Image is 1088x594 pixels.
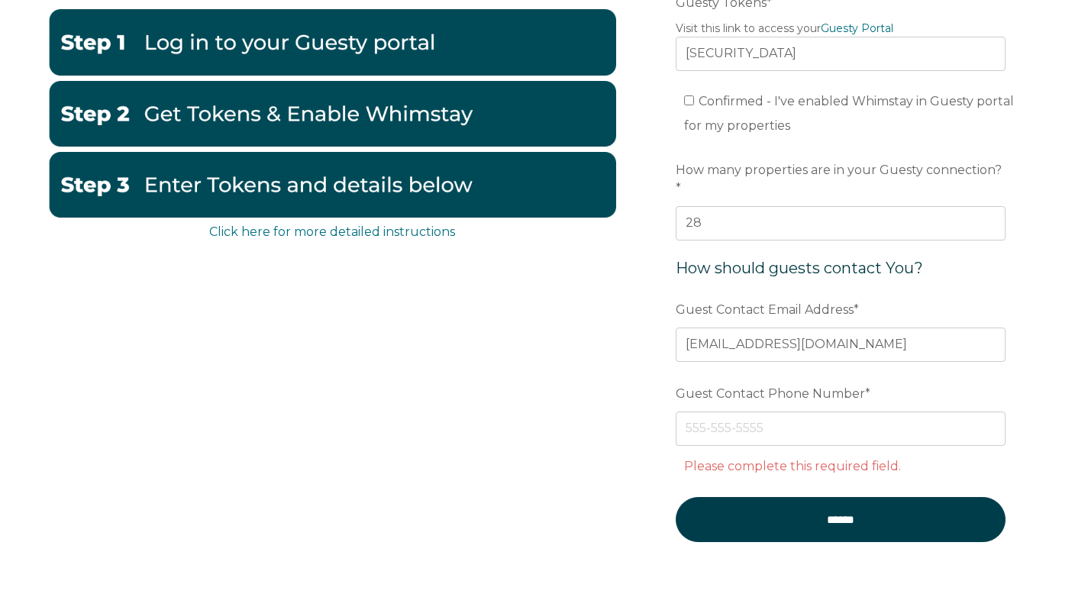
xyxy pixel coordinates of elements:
[676,412,1006,445] input: 555-555-5555
[48,81,616,147] img: GuestyTokensandenable
[676,259,923,277] span: How should guests contact You?
[48,9,616,75] img: Guestystep1-2
[684,459,901,473] label: Please complete this required field.
[676,158,1002,182] span: How many properties are in your Guesty connection?
[676,382,865,405] span: Guest Contact Phone Number
[676,21,1006,37] legend: Visit this link to access your
[676,298,854,321] span: Guest Contact Email Address
[821,21,893,35] a: Guesty Portal
[684,94,1014,133] span: Confirmed - I've enabled Whimstay in Guesty portal for my properties
[48,152,616,218] img: EnterbelowGuesty
[209,224,455,239] a: Click here for more detailed instructions
[676,37,1006,70] input: Example: eyJhbGciOiJIUzI1NiIsInR5cCI6IkpXVCJ9.eyJ0b2tlbklkIjoiNjQ2NjA0ODdiNWE1Njg1NzkyMGNjYThkIiw...
[684,95,694,105] input: Confirmed - I've enabled Whimstay in Guesty portal for my properties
